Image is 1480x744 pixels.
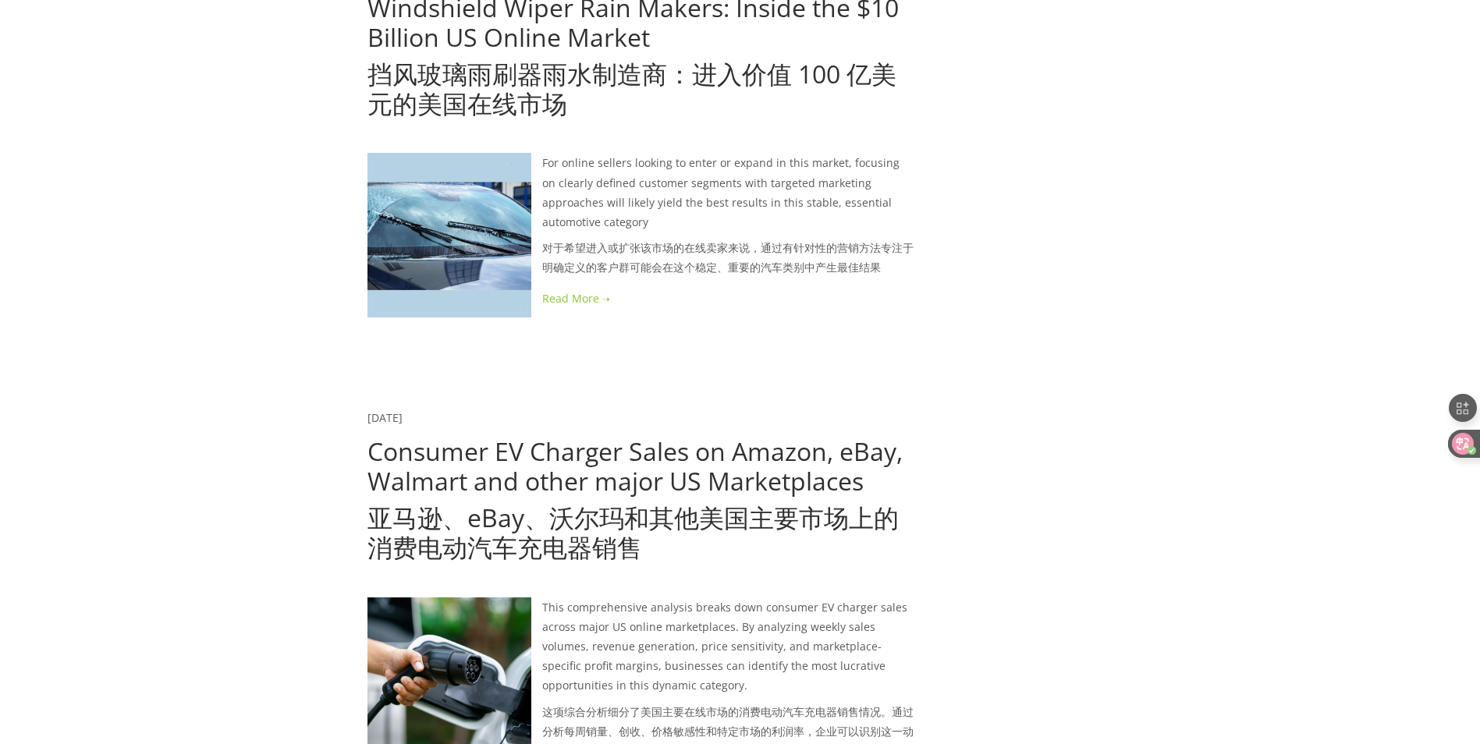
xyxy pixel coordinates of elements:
img: Windshield Wiper Rain Makers: Inside the $10 Billion US Online Market [367,153,531,317]
a: [DATE] [367,410,403,425]
font: 亚马逊、eBay、沃尔玛和其他美国主要市场上的消费电动汽车充电器销售 [367,501,899,564]
font: 对于希望进入或扩张该市场的在线卖家来说，通过有针对性的营销方法专注于明确定义的客户群可能会在这个稳定、重要的汽车类别中产生最佳结果 [542,240,914,275]
font: 挡风玻璃雨刷器雨水制造商：进入价值 100 亿美元的美国在线市场 [367,57,896,120]
a: Consumer EV Charger Sales on Amazon, eBay, Walmart and other major US Marketplaces亚马逊、eBay、沃尔玛和其他... [367,434,914,564]
p: For online sellers looking to enter or expand in this market, focusing on clearly defined custome... [367,153,914,277]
